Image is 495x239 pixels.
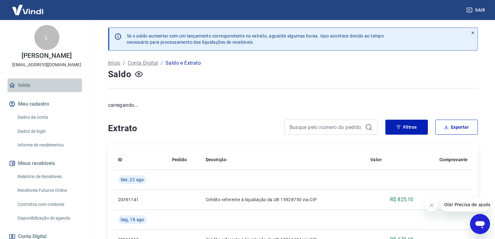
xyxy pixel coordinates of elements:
a: Início [108,59,121,67]
span: Olá! Precisa de ajuda? [4,4,52,9]
h4: Saldo [108,68,131,81]
h4: Extrato [108,122,277,135]
a: Dados da conta [15,111,86,124]
a: Recebíveis Futuros Online [15,184,86,197]
p: Comprovante [439,157,468,163]
p: / [123,59,125,67]
input: Busque pelo número do pedido [290,122,363,132]
img: Vindi [7,0,48,19]
p: Descrição [206,157,227,163]
p: carregando... [108,102,478,109]
button: Exportar [435,120,478,135]
iframe: Botão para abrir a janela de mensagens [470,214,490,234]
a: Informe de rendimentos [15,139,86,152]
p: Crédito referente à liquidação da UR 15928750 via CIP [206,197,360,203]
p: [PERSON_NAME] [22,52,72,59]
span: Sex, 22 ago [121,177,144,183]
p: [EMAIL_ADDRESS][DOMAIN_NAME] [12,62,81,68]
p: R$ 825,10 [390,196,413,203]
a: Início [7,78,86,92]
iframe: Fechar mensagem [425,199,438,212]
button: Meu cadastro [7,97,86,111]
a: Contratos com credores [15,198,86,211]
a: Relatório de Recebíveis [15,170,86,183]
a: Conta Digital [128,59,158,67]
iframe: Mensagem da empresa [440,198,490,212]
a: Dados de login [15,125,86,138]
button: Meus recebíveis [7,157,86,170]
p: ID [118,157,122,163]
p: Se o saldo aumentar sem um lançamento correspondente no extrato, aguarde algumas horas. Isso acon... [127,33,384,45]
span: Seg, 18 ago [121,217,144,223]
div: L [34,25,59,50]
p: Pedido [172,157,187,163]
button: Filtros [385,120,428,135]
p: Valor [370,157,382,163]
p: / [161,59,163,67]
a: Disponibilização de agenda [15,212,86,225]
p: Saldo e Extrato [166,59,201,67]
button: Sair [465,4,488,16]
p: 20391141 [118,197,162,203]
